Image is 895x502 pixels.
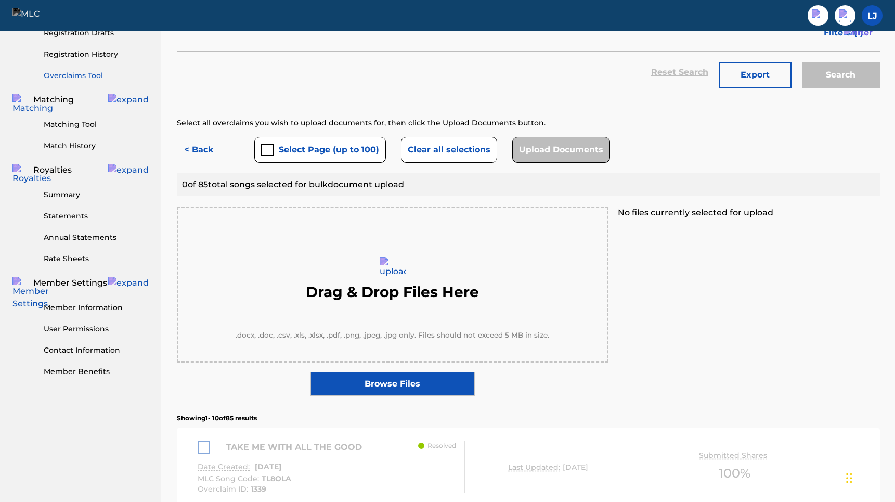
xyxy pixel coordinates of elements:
div: TAKE ME WITH ALL THE GOOD [198,441,367,454]
p: Last Updated: [508,462,563,473]
p: Showing 1 - 10 of 85 results [177,414,257,423]
a: Member Information [44,302,149,313]
img: expand [108,164,149,176]
iframe: Chat Widget [843,452,895,502]
img: Member Settings [12,277,49,310]
a: Matching Tool [44,119,149,130]
button: Export [719,62,792,88]
label: Browse Files [310,372,475,396]
img: Royalties [12,164,51,185]
a: Member Benefits [44,366,149,377]
button: < Back [177,137,239,163]
span: 100 % [719,464,750,483]
div: Drag [846,462,852,494]
a: User Permissions [44,324,149,334]
span: .docx, .doc, .csv, .xls, .xlsx, .pdf, .png, .jpeg, .jpg only. Files should not exceed 5 MB in size. [236,330,549,340]
span: Royalties [33,164,72,176]
span: Matching [33,94,74,106]
button: Filters (1) [818,20,880,46]
div: Select all overclaims you wish to upload documents for, then click the Upload Documents button. [177,118,880,128]
a: Contact Information [44,345,149,356]
span: MLC Song Code : [198,474,262,483]
button: Clear all selections [401,137,497,163]
span: 1339 [251,484,266,494]
span: [DATE] [563,462,588,472]
p: No files currently selected for upload [618,207,879,219]
img: help [839,9,851,22]
div: User Menu [862,5,883,26]
a: Statements [44,211,149,222]
p: Submitted Shares [699,450,770,461]
a: Overclaims Tool [44,70,149,81]
h3: Drag & Drop Files Here [306,283,479,301]
a: Match History [44,140,149,151]
a: Rate Sheets [44,253,149,264]
a: Public Search [808,5,828,26]
button: Select Page (up to 100) [254,137,386,163]
a: Registration History [44,49,149,60]
p: Date Created: [198,461,252,472]
img: search [812,9,824,22]
span: [DATE] [255,462,281,471]
img: filter [844,27,873,39]
img: expand [108,277,149,289]
span: Member Settings [33,277,107,289]
span: Filters ( 1 ) [824,27,863,39]
span: Overclaim ID : [198,484,251,494]
img: MLC Logo [12,8,53,23]
span: TL8OLA [262,474,291,483]
img: Matching [12,94,53,114]
img: expand [108,94,149,106]
a: Summary [44,189,149,200]
a: Registration Drafts [44,28,149,38]
a: Annual Statements [44,232,149,243]
div: Help [835,5,855,26]
img: upload [380,257,406,283]
div: 0 of 85 total songs selected for bulk document upload [177,173,880,196]
p: Resolved [427,441,456,450]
